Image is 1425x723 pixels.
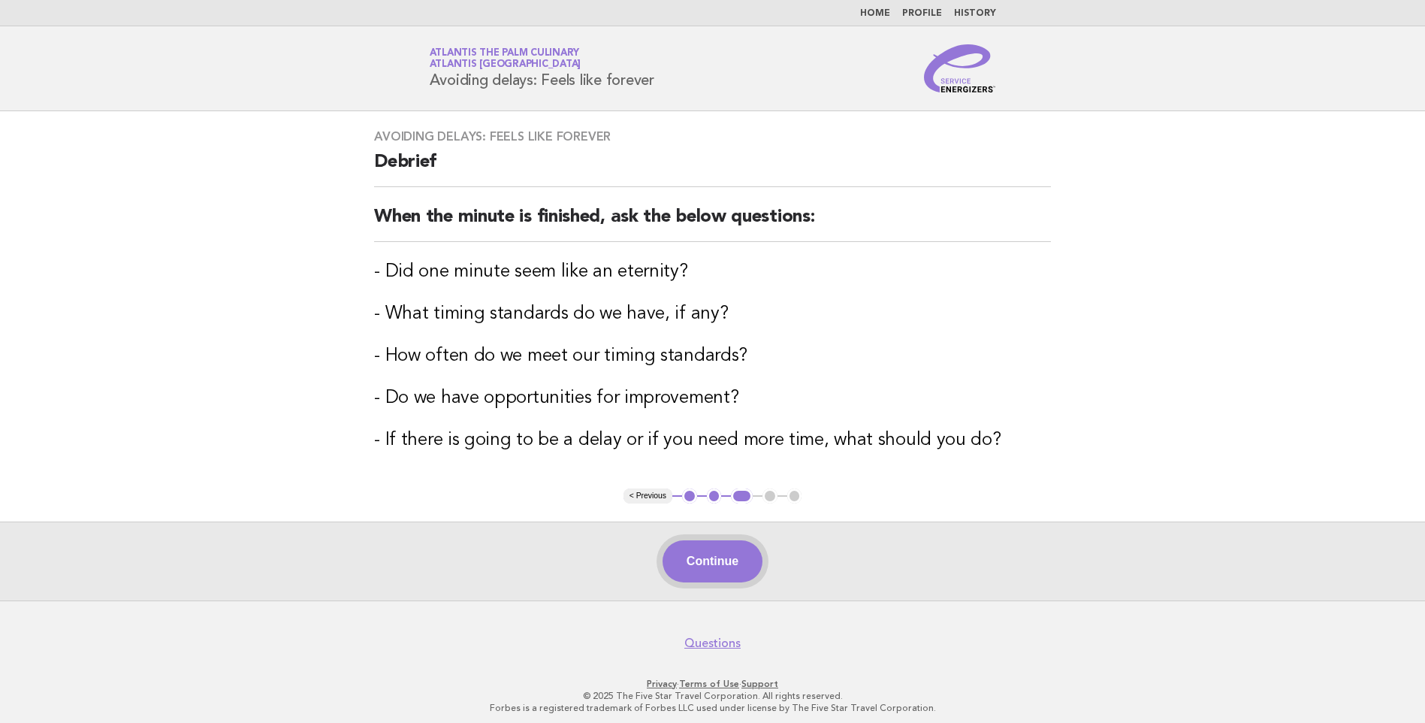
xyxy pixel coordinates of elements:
a: Questions [684,636,741,651]
button: 2 [707,489,722,504]
h3: - Did one minute seem like an eternity? [374,260,1051,284]
h3: - If there is going to be a delay or if you need more time, what should you do? [374,428,1051,452]
a: Atlantis The Palm CulinaryAtlantis [GEOGRAPHIC_DATA] [430,48,581,69]
a: Privacy [647,679,677,689]
button: < Previous [623,489,672,504]
button: 3 [731,489,753,504]
a: History [954,9,996,18]
img: Service Energizers [924,44,996,92]
p: © 2025 The Five Star Travel Corporation. All rights reserved. [253,690,1173,702]
a: Terms of Use [679,679,739,689]
a: Support [741,679,778,689]
h3: - Do we have opportunities for improvement? [374,386,1051,410]
a: Profile [902,9,942,18]
p: Forbes is a registered trademark of Forbes LLC used under license by The Five Star Travel Corpora... [253,702,1173,714]
h3: - How often do we meet our timing standards? [374,344,1051,368]
button: 1 [682,489,697,504]
p: · · [253,678,1173,690]
h2: Debrief [374,150,1051,187]
h3: Avoiding delays: Feels like forever [374,129,1051,144]
span: Atlantis [GEOGRAPHIC_DATA] [430,60,581,70]
a: Home [860,9,890,18]
h3: - What timing standards do we have, if any? [374,302,1051,326]
button: Continue [663,540,762,582]
h2: When the minute is finished, ask the below questions: [374,205,1051,242]
h1: Avoiding delays: Feels like forever [430,49,654,88]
